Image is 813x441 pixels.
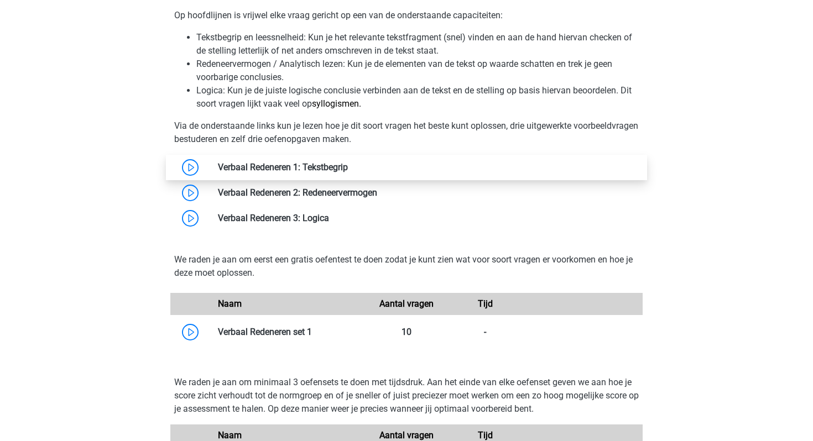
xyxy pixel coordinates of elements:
p: We raden je aan om eerst een gratis oefentest te doen zodat je kunt zien wat voor soort vragen er... [174,253,639,280]
div: Verbaal Redeneren 3: Logica [210,212,643,225]
a: syllogismen. [312,98,361,109]
div: Verbaal Redeneren set 1 [210,326,367,339]
p: Op hoofdlijnen is vrijwel elke vraag gericht op een van de onderstaande capaciteiten: [174,9,639,22]
li: Tekstbegrip en leessnelheid: Kun je het relevante tekstfragment (snel) vinden en aan de hand hier... [196,31,639,57]
li: Logica: Kun je de juiste logische conclusie verbinden aan de tekst en de stelling op basis hierva... [196,84,639,111]
li: Redeneervermogen / Analytisch lezen: Kun je de elementen van de tekst op waarde schatten en trek ... [196,57,639,84]
div: Aantal vragen [367,297,446,311]
div: Verbaal Redeneren 1: Tekstbegrip [210,161,643,174]
div: Naam [210,297,367,311]
div: Tijd [446,297,524,311]
p: We raden je aan om minimaal 3 oefensets te doen met tijdsdruk. Aan het einde van elke oefenset ge... [174,376,639,416]
p: Via de onderstaande links kun je lezen hoe je dit soort vragen het beste kunt oplossen, drie uitg... [174,119,639,146]
div: Verbaal Redeneren 2: Redeneervermogen [210,186,643,200]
